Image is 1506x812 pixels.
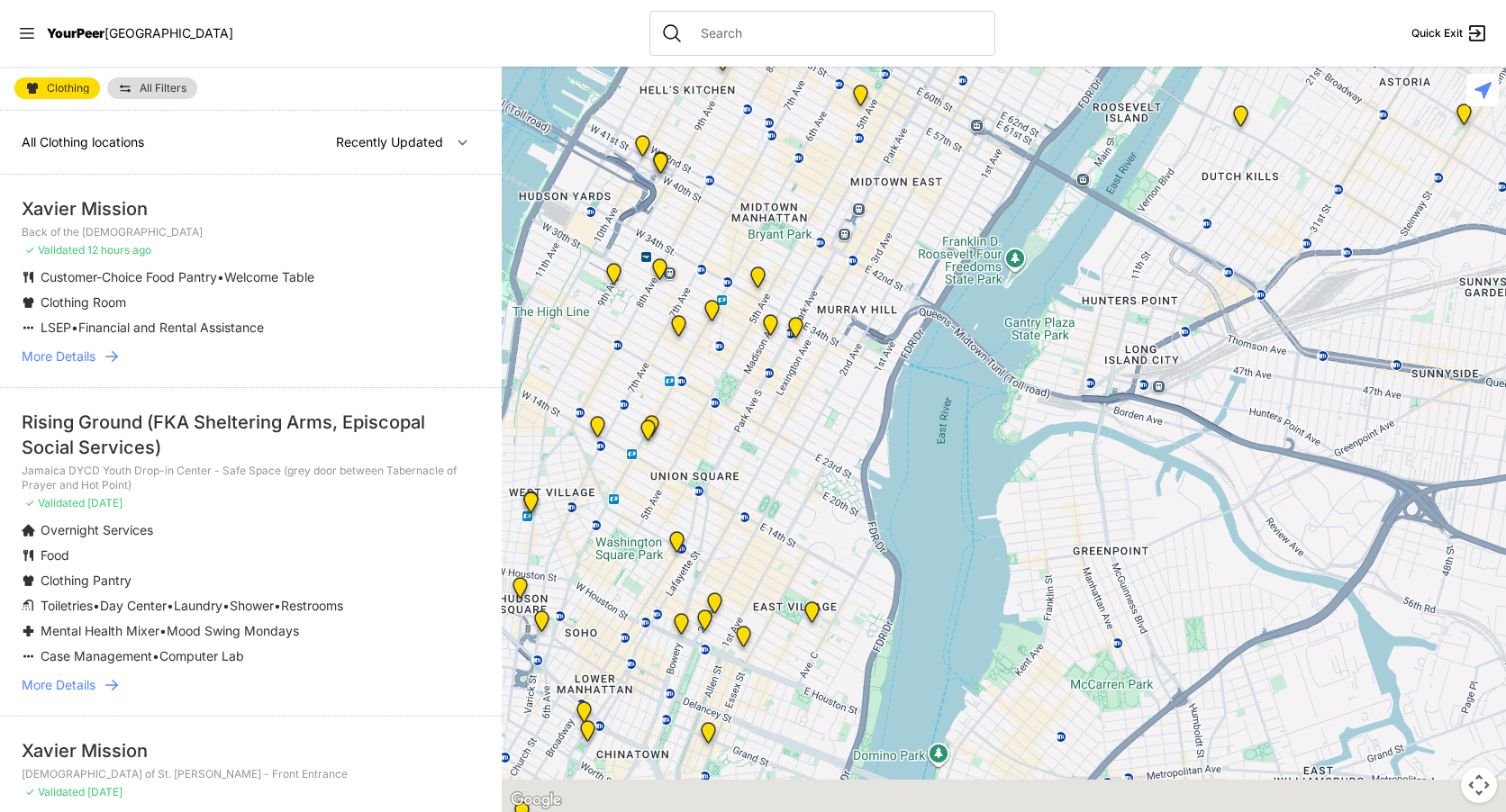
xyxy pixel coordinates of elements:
[22,464,480,492] p: Jamaica DYCD Youth Drop-in Center - Safe Space (grey door between Tabernacle of Prayer and Hot Po...
[1411,23,1488,44] a: Quick Exit
[87,496,122,510] span: [DATE]
[25,785,85,798] span: ✓ Validated
[14,77,100,99] a: Clothing
[22,134,144,149] span: All Clothing locations
[107,77,197,99] a: All Filters
[87,785,122,798] span: [DATE]
[22,738,480,763] div: Xavier Mission
[167,598,174,613] span: •
[41,320,71,335] span: LSEP
[274,598,281,613] span: •
[93,598,100,613] span: •
[22,347,480,365] a: More Details
[22,196,480,221] div: Xavier Mission
[1411,26,1463,41] span: Quick Exit
[649,258,671,287] div: Antonio Olivieri Drop-in Center
[732,626,755,654] div: University Community Social Services (UCSS)
[649,151,672,180] div: Metro Baptist Church
[703,592,726,621] div: Maryhouse
[159,623,167,638] span: •
[697,722,720,751] div: Lower East Side Youth Drop-in Center. Yellow doors with grey buzzer on the right
[41,547,69,563] span: Food
[531,610,553,639] div: Main Location, SoHo, DYCD Youth Drop-in Center
[152,648,159,663] span: •
[167,623,299,638] span: Mood Swing Mondays
[100,598,167,613] span: Day Center
[25,496,85,510] span: ✓ Validated
[631,135,654,164] div: New York
[637,420,659,448] div: Back of the Church
[41,623,159,638] span: Mental Health Mixer
[78,320,264,335] span: Financial and Rental Assistance
[47,83,89,94] span: Clothing
[22,410,480,460] div: Rising Ground (FKA Sheltering Arms, Episcopal Social Services)
[801,601,823,630] div: Manhattan
[22,225,480,239] p: Back of the [DEMOGRAPHIC_DATA]
[640,415,663,444] div: Church of St. Francis Xavier - Front Entrance
[759,314,782,343] div: Greater New York City
[41,294,126,310] span: Clothing Room
[785,317,807,346] div: Mainchance Adult Drop-in Center
[649,152,672,181] div: Metro Baptist Church
[690,24,984,42] input: Search
[87,243,151,257] span: 12 hours ago
[230,598,274,613] span: Shower
[22,347,95,365] span: More Details
[701,300,723,329] div: Headquarters
[603,263,625,292] div: Chelsea
[71,320,78,335] span: •
[22,676,480,694] a: More Details
[47,28,233,39] a: YourPeer[GEOGRAPHIC_DATA]
[140,83,186,94] span: All Filters
[576,720,599,749] div: Manhattan Criminal Court
[666,531,688,560] div: Harvey Milk High School
[41,648,152,663] span: Case Management
[104,25,233,41] span: [GEOGRAPHIC_DATA]
[47,25,104,41] span: YourPeer
[25,243,85,257] span: ✓ Validated
[667,315,690,344] div: New Location, Headquarters
[22,767,480,781] p: [DEMOGRAPHIC_DATA] of St. [PERSON_NAME] - Front Entrance
[694,609,716,638] div: St. Joseph House
[506,789,566,812] a: Open this area in Google Maps (opens a new window)
[520,492,542,520] div: Greenwich Village
[573,701,595,730] div: Tribeca Campus/New York City Rescue Mission
[1461,767,1497,803] button: Map camera controls
[41,522,153,537] span: Overnight Services
[1229,105,1252,134] div: Fancy Thrift Shop
[41,573,132,588] span: Clothing Pantry
[520,491,542,519] div: Art and Acceptance LGBTQIA2S+ Program
[22,676,95,694] span: More Details
[222,598,230,613] span: •
[281,598,343,613] span: Restrooms
[224,269,314,284] span: Welcome Table
[41,269,217,284] span: Customer-Choice Food Pantry
[586,416,609,445] div: Church of the Village
[159,648,244,663] span: Computer Lab
[506,789,566,812] img: Google
[670,613,693,642] div: Bowery Campus
[174,598,222,613] span: Laundry
[217,269,224,284] span: •
[41,598,93,613] span: Toiletries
